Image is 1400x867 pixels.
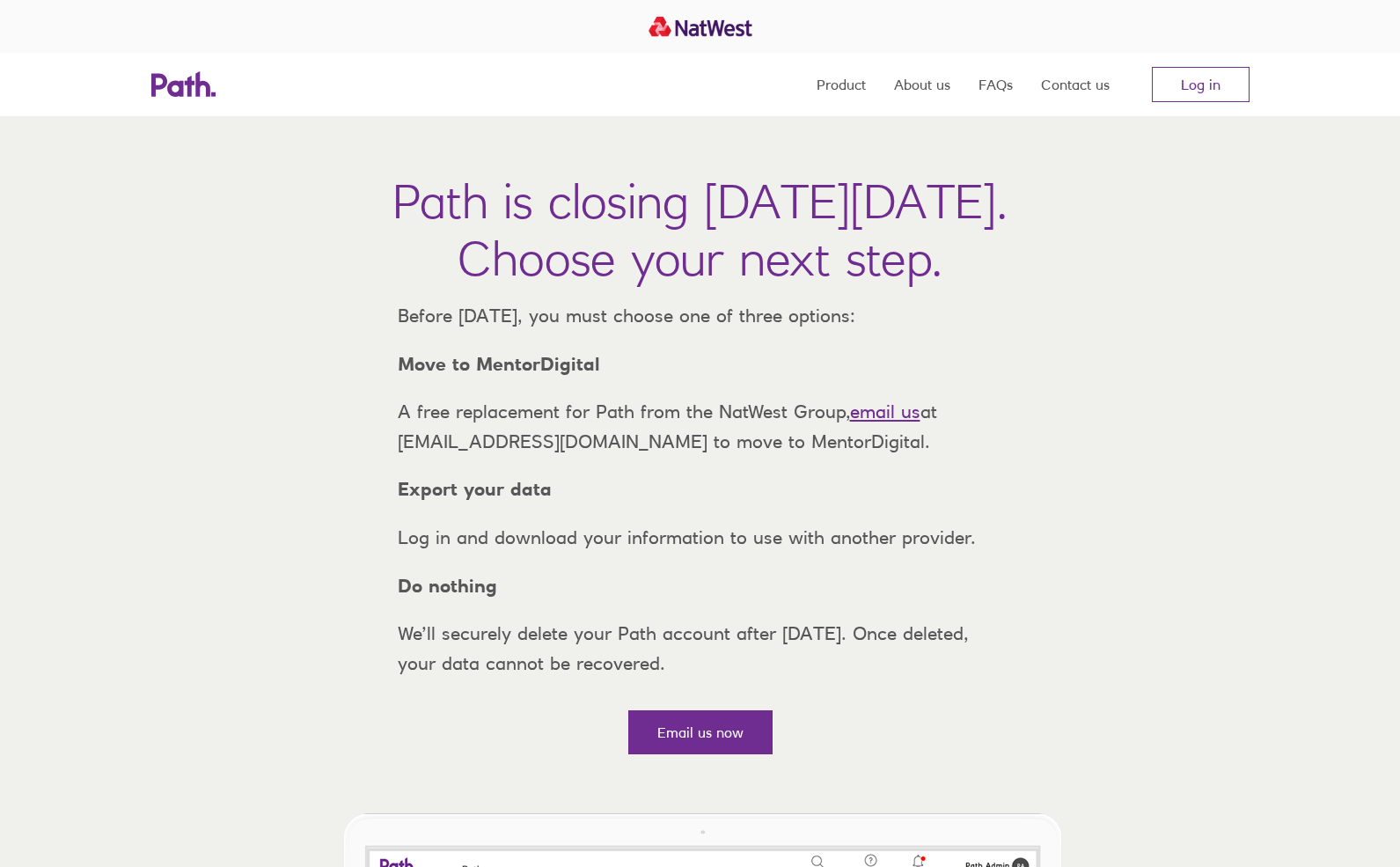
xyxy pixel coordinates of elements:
[392,173,1008,287] h1: Path is closing [DATE][DATE]. Choose your next step.
[384,301,1017,331] p: Before [DATE], you must choose one of three options:
[850,400,920,422] a: email us
[1152,67,1250,102] a: Log in
[398,575,497,597] strong: Do nothing
[398,478,552,500] strong: Export your data
[894,53,950,116] a: About us
[384,397,1017,456] p: A free replacement for Path from the NatWest Group, at [EMAIL_ADDRESS][DOMAIN_NAME] to move to Me...
[979,53,1013,116] a: FAQs
[628,710,773,754] a: Email us now
[398,353,600,375] strong: Move to MentorDigital
[384,523,1017,553] p: Log in and download your information to use with another provider.
[817,53,866,116] a: Product
[1041,53,1110,116] a: Contact us
[384,619,1017,678] p: We’ll securely delete your Path account after [DATE]. Once deleted, your data cannot be recovered.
